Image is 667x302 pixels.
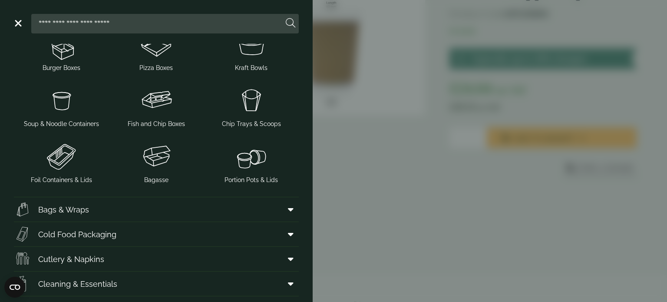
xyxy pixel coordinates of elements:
img: SoupNsalad_bowls.svg [207,27,295,62]
span: Cold Food Packaging [38,229,116,240]
a: Fish and Chip Boxes [112,81,201,130]
img: Paper_carriers.svg [14,201,31,218]
img: Foil_container.svg [17,139,106,174]
span: Chip Trays & Scoops [222,119,281,129]
a: Cleaning & Essentials [14,272,299,296]
span: Fish and Chip Boxes [128,119,185,129]
img: open-wipe.svg [14,275,31,292]
img: PortionPots.svg [207,139,295,174]
a: Portion Pots & Lids [207,137,295,186]
span: Burger Boxes [43,63,80,73]
a: Foil Containers & Lids [17,137,106,186]
span: Portion Pots & Lids [225,176,278,185]
a: Pizza Boxes [112,25,201,74]
img: Cutlery.svg [14,250,31,268]
span: Bags & Wraps [38,204,89,216]
span: Pizza Boxes [139,63,173,73]
a: Soup & Noodle Containers [17,81,106,130]
a: Chip Trays & Scoops [207,81,295,130]
span: Kraft Bowls [235,63,267,73]
img: Pizza_boxes.svg [112,27,201,62]
a: Bagasse [112,137,201,186]
a: Burger Boxes [17,25,106,74]
span: Cleaning & Essentials [38,278,117,290]
a: Kraft Bowls [207,25,295,74]
img: Sandwich_box.svg [14,226,31,243]
a: Cutlery & Napkins [14,247,299,271]
img: FishNchip_box.svg [112,83,201,118]
span: Cutlery & Napkins [38,253,104,265]
a: Cold Food Packaging [14,222,299,246]
button: Open CMP widget [4,277,25,298]
span: Bagasse [144,176,168,185]
span: Foil Containers & Lids [31,176,92,185]
img: SoupNoodle_container.svg [17,83,106,118]
img: Burger_box.svg [17,27,106,62]
img: Clamshell_box.svg [112,139,201,174]
img: Chip_tray.svg [207,83,295,118]
span: Soup & Noodle Containers [24,119,99,129]
a: Bags & Wraps [14,197,299,222]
